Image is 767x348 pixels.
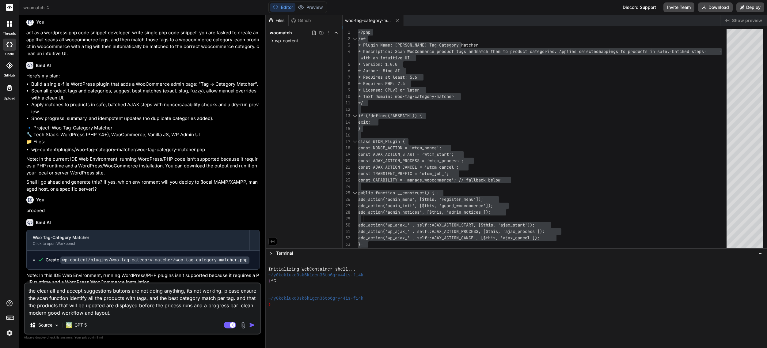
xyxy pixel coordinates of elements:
[26,156,260,177] p: Note: In the current IDE Web Environment, running WordPress/PHP code isn’t supported because it r...
[343,68,350,74] div: 6
[759,250,762,256] span: −
[26,179,260,193] p: Shall I go ahead and generate this? If yes, which environment will you deploy to (local MAMP/XAMP...
[343,248,350,254] div: 34
[276,250,293,256] span: Terminal
[471,222,535,228] span: T, [$this, 'ajax_start']);
[36,62,51,69] h6: Bind AI
[5,51,14,57] label: code
[343,138,350,145] div: 17
[33,234,243,241] div: Woo Tag-Category Matcher
[26,272,260,286] p: Note: In this IDE Web Environment, running WordPress/PHP plugins isn’t supported because it requi...
[31,101,260,115] li: Apply matches to products in safe, batched AJAX steps with nonce/capability checks and a dry-run ...
[471,235,540,241] span: EL, [$this, 'ajax_cancel']);
[3,31,16,36] label: threads
[36,219,51,226] h6: Bind AI
[358,119,370,125] span: exit;
[343,93,350,100] div: 10
[249,322,255,328] img: icon
[358,74,417,80] span: * Requires at least: 5.6
[343,241,350,248] div: 33
[343,74,350,80] div: 7
[33,241,243,246] div: Click to open Workbench
[343,48,350,55] div: 4
[275,38,298,44] span: wp-content
[26,73,260,80] p: Here’s my plan:
[240,322,247,329] img: attachment
[663,2,694,12] button: Invite Team
[23,5,50,11] span: woomatch
[266,17,288,24] div: Files
[270,3,295,12] button: Editor
[343,164,350,170] div: 21
[4,96,15,101] label: Upload
[343,228,350,235] div: 31
[343,119,350,125] div: 14
[358,126,361,131] span: }
[358,171,449,176] span: const TRANSIENT_PREFIX = 'wtcm_job_';
[358,229,471,234] span: add_action('wp_ajax_' . self::AJAX_ACTION_PROC
[471,229,545,234] span: ESS, [$this, 'ajax_process']);
[268,301,271,307] span: ❯
[358,235,471,241] span: add_action('wp_ajax_' . self::AJAX_ACTION_CANC
[289,17,314,24] div: Github
[358,222,471,228] span: add_action('wp_ajax_' . self::AJAX_ACTION_STAR
[358,94,454,99] span: * Text Domain: woo-tag-category-matcher
[358,49,476,54] span: * Description: Scan WooCommerce product tags and
[54,323,59,328] img: Pick Models
[268,267,356,272] span: Initializing WebContainer shell...
[343,87,350,93] div: 9
[358,62,397,67] span: * Version: 1.0.0
[343,177,350,183] div: 23
[343,203,350,209] div: 27
[598,49,704,54] span: mappings to products in safe, batched steps
[698,2,733,12] button: Download
[358,113,422,118] span: if (!defined('ABSPATH')) {
[358,139,405,144] span: class WTCM_Plugin {
[358,81,405,86] span: * Requires PHP: 7.4
[358,145,442,151] span: const NONCE_ACTION = 'wtcm_nonce';
[36,19,44,25] h6: You
[268,278,271,284] span: ❯
[471,203,493,208] span: merce']);
[736,2,764,12] button: Deploy
[343,170,350,177] div: 22
[358,158,464,163] span: const AJAX_ACTION_PROCESS = 'wtcm_process';
[358,190,434,196] span: public function __construct() {
[343,113,350,119] div: 13
[343,42,350,48] div: 3
[358,164,459,170] span: const AJAX_ACTION_CANCEL = 'wtcm_cancel';
[270,30,292,36] span: woomatch
[358,203,471,208] span: add_action('admin_init', [$this, 'guard_woocom
[343,190,350,196] div: 25
[476,177,500,183] span: back below
[268,272,363,278] span: ~/y0kcklukd0sk6k1gcn36to6gry44is-fi4k
[732,17,762,24] span: Show preview
[351,138,359,145] div: Click to collapse the range.
[24,335,261,340] p: Always double-check its answers. Your in Bind
[343,125,350,132] div: 15
[343,61,350,68] div: 5
[351,190,359,196] div: Click to collapse the range.
[345,17,391,24] span: woo-tag-category-matcher.php
[351,36,359,42] div: Click to collapse the range.
[31,115,260,122] li: Show progress, summary, and idempotent updates (no duplicate categories added).
[343,132,350,138] div: 16
[358,42,478,48] span: * Plugin Name: [PERSON_NAME] Tag-Category Matcher
[74,322,87,328] p: GPT 5
[31,81,260,88] li: Build a single-file WordPress plugin that adds a WooCommerce admin page: “Tag → Category Matcher”.
[4,328,15,338] img: settings
[619,2,660,12] div: Discord Support
[343,183,350,190] div: 24
[26,29,260,57] p: act as a wordpress php code snippet developer. write single php code snippet. you are tasked to c...
[26,125,260,145] p: 🔹 Project: Woo Tag-Category Matcher 🔧 Tech Stack: WordPress (PHP 7.4+), WooCommerce, Vanilla JS, ...
[4,73,15,78] label: GitHub
[471,196,483,202] span: u']);
[270,250,274,256] span: >_
[358,152,454,157] span: const AJAX_ACTION_START = 'wtcm_start';
[358,68,400,73] span: * Author: Bind AI
[343,106,350,113] div: 12
[268,296,363,301] span: ~/y0kcklukd0sk6k1gcn36to6gry44is-fi4k
[31,146,260,153] li: wp-content/plugins/woo-tag-category-matcher/woo-tag-category-matcher.php
[343,80,350,87] div: 8
[343,29,350,36] div: 1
